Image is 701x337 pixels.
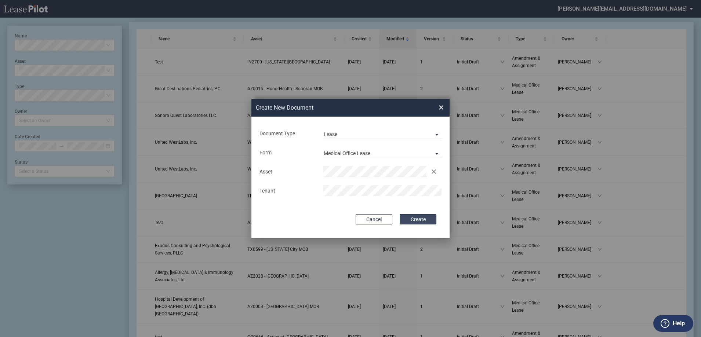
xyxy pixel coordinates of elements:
[323,128,442,139] md-select: Document Type: Lease
[400,214,436,224] button: Create
[255,168,319,176] div: Asset
[255,187,319,195] div: Tenant
[324,131,337,137] div: Lease
[256,104,412,112] h2: Create New Document
[255,149,319,157] div: Form
[323,147,442,158] md-select: Lease Form: Medical Office Lease
[673,319,685,328] label: Help
[356,214,392,224] button: Cancel
[439,102,444,113] span: ×
[255,130,319,138] div: Document Type
[251,99,450,238] md-dialog: Create New ...
[324,150,370,156] div: Medical Office Lease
